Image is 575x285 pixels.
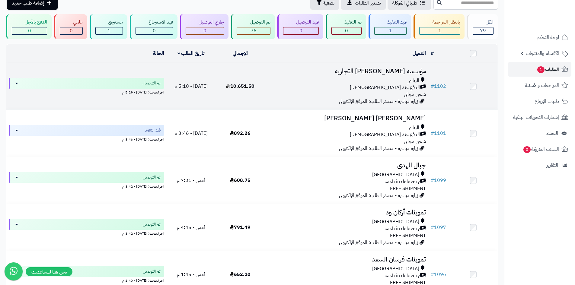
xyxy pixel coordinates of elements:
[534,17,569,30] img: logo-2.png
[508,94,571,109] a: طلبات الإرجاع
[186,27,224,34] div: 0
[70,27,73,34] span: 0
[28,27,31,34] span: 0
[431,130,446,137] a: #1101
[413,50,426,57] a: العميل
[143,174,161,180] span: تم التوصيل
[431,50,434,57] a: #
[508,110,571,125] a: إشعارات التحويلات البنكية
[143,221,161,227] span: تم التوصيل
[143,80,161,86] span: تم التوصيل
[431,177,446,184] a: #1099
[547,161,558,169] span: التقارير
[177,271,205,278] span: أمس - 1:45 م
[186,19,224,26] div: جاري التوصيل
[9,230,164,236] div: اخر تحديث: [DATE] - 3:42 م
[513,113,559,122] span: إشعارات التحويلات البنكية
[339,145,418,152] span: زيارة مباشرة - مصدر الطلب: الموقع الإلكتروني
[230,271,251,278] span: 652.10
[331,19,362,26] div: تم التنفيذ
[129,14,179,39] a: قيد الاسترجاع 0
[420,27,459,34] div: 1
[431,83,434,90] span: #
[466,14,499,39] a: الكل79
[177,224,205,231] span: أمس - 4:45 م
[367,14,412,39] a: قيد التنفيذ 1
[9,277,164,283] div: اخر تحديث: [DATE] - 1:40 م
[431,271,446,278] a: #1096
[251,27,257,34] span: 76
[12,27,47,34] div: 0
[431,83,446,90] a: #1102
[385,178,420,185] span: cash in delevery
[332,27,361,34] div: 0
[473,19,494,26] div: الكل
[230,130,251,137] span: 892.26
[508,126,571,141] a: العملاء
[12,19,47,26] div: الدفع بالآجل
[237,19,270,26] div: تم التوصيل
[143,268,161,274] span: تم التوصيل
[95,19,123,26] div: مسترجع
[153,27,156,34] span: 0
[407,77,419,84] span: الرياض
[179,14,230,39] a: جاري التوصيل 0
[96,27,123,34] div: 1
[60,27,82,34] div: 0
[350,131,420,138] span: الدفع عند [DEMOGRAPHIC_DATA]
[230,14,276,39] a: تم التوصيل 76
[203,27,206,34] span: 0
[145,127,161,133] span: قيد التنفيذ
[9,183,164,189] div: اخر تحديث: [DATE] - 3:42 م
[267,256,426,263] h3: تموينات فرسان السعد
[267,162,426,169] h3: جبال الهدى
[339,239,418,246] span: زيارة مباشرة - مصدر الطلب: الموقع الإلكتروني
[407,124,419,131] span: الرياض
[9,136,164,142] div: اخر تحديث: [DATE] - 3:46 م
[537,65,559,74] span: الطلبات
[404,138,426,145] span: شحن مجاني
[508,62,571,77] a: الطلبات1
[345,27,348,34] span: 0
[230,177,251,184] span: 608.75
[136,27,173,34] div: 0
[385,272,420,279] span: cash in delevery
[431,224,434,231] span: #
[230,224,251,231] span: 791.49
[60,19,82,26] div: ملغي
[390,185,426,192] span: FREE SHIPMENT
[5,14,53,39] a: الدفع بالآجل 0
[276,14,324,39] a: قيد التوصيل 0
[404,91,426,98] span: شحن مجاني
[339,192,418,199] span: زيارة مباشرة - مصدر الطلب: الموقع الإلكتروني
[508,142,571,157] a: السلات المتروكة0
[508,158,571,173] a: التقارير
[431,177,434,184] span: #
[226,83,254,90] span: 10,651.50
[431,271,434,278] span: #
[339,98,418,105] span: زيارة مباشرة - مصدر الطلب: الموقع الإلكتروني
[237,27,270,34] div: 76
[174,83,208,90] span: [DATE] - 5:10 م
[88,14,129,39] a: مسترجع 1
[177,50,205,57] a: تاريخ الطلب
[372,218,419,225] span: [GEOGRAPHIC_DATA]
[283,19,319,26] div: قيد التوصيل
[525,81,559,90] span: المراجعات والأسئلة
[350,84,420,91] span: الدفع عند [DEMOGRAPHIC_DATA]
[546,129,558,138] span: العملاء
[438,27,441,34] span: 1
[372,265,419,272] span: [GEOGRAPHIC_DATA]
[389,27,392,34] span: 1
[508,30,571,45] a: لوحة التحكم
[480,27,486,34] span: 79
[375,27,406,34] div: 1
[419,19,460,26] div: بانتظار المراجعة
[431,224,446,231] a: #1097
[537,66,545,73] span: 1
[372,171,419,178] span: [GEOGRAPHIC_DATA]
[136,19,173,26] div: قيد الاسترجاع
[267,115,426,122] h3: [PERSON_NAME] [PERSON_NAME]
[177,177,205,184] span: أمس - 7:31 م
[267,209,426,216] h3: تموينات أركان ود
